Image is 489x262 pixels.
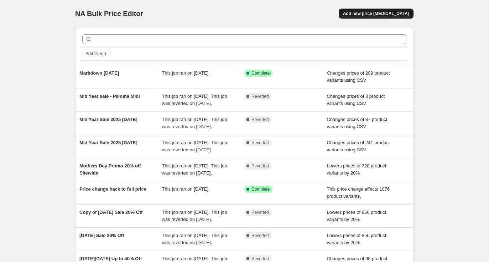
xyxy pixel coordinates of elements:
[327,94,385,106] span: Changes prices of 8 product variants using CSV
[162,210,227,222] span: This job ran on [DATE]. This job was reverted on [DATE].
[79,163,141,176] span: Mothers Day Promo 20% off Sitewide
[162,117,227,129] span: This job ran on [DATE]. This job was reverted on [DATE].
[251,233,269,238] span: Reverted
[251,210,269,215] span: Reverted
[82,50,111,58] button: Add filter
[79,70,119,76] span: Markdown [DATE]
[327,140,390,152] span: Changes prices of 241 product variants using CSV
[251,256,269,262] span: Reverted
[327,117,387,129] span: Changes prices of 87 product variants using CSV
[79,186,146,192] span: Price change back to full price
[343,11,409,16] span: Add new price [MEDICAL_DATA]
[162,163,227,176] span: This job ran on [DATE]. This job was reverted on [DATE].
[251,70,270,76] span: Complete
[162,233,227,245] span: This job ran on [DATE]. This job was reverted on [DATE].
[251,163,269,169] span: Reverted
[162,70,210,76] span: This job ran on [DATE].
[327,163,386,176] span: Lowers prices of 728 product variants by 20%
[79,94,140,99] span: Mid Year sale - Paloma Midi
[162,186,210,192] span: This job ran on [DATE].
[79,140,137,145] span: Mid Year Sale 2025 [DATE]
[327,70,390,83] span: Changes prices of 209 product variants using CSV
[251,140,269,146] span: Reverted
[75,10,143,17] span: NA Bulk Price Editor
[251,117,269,122] span: Reverted
[85,51,102,57] span: Add filter
[327,210,386,222] span: Lowers prices of 856 product variants by 20%
[339,9,413,19] button: Add new price [MEDICAL_DATA]
[251,186,270,192] span: Complete
[251,94,269,99] span: Reverted
[327,186,390,199] span: This price change affects 1076 product variants.
[79,210,142,215] span: Copy of [DATE] Sale 20% Off
[327,233,386,245] span: Lowers prices of 856 product variants by 20%
[162,94,227,106] span: This job ran on [DATE]. This job was reverted on [DATE].
[79,117,137,122] span: Mid Year Sale 2025 [DATE]
[79,233,124,238] span: [DATE] Sale 20% Off
[162,140,227,152] span: This job ran on [DATE]. This job was reverted on [DATE].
